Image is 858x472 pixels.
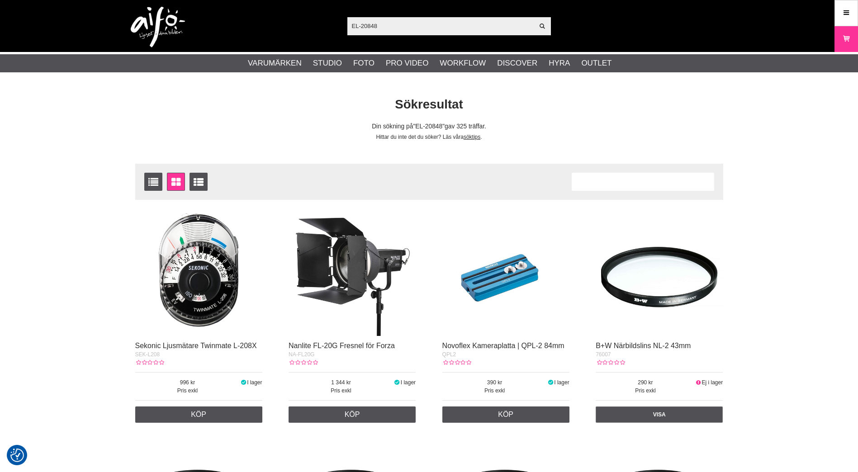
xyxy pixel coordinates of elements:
[547,379,555,386] i: I lager
[596,342,691,349] a: B+W Närbildslins NL-2 43mm
[480,134,482,140] span: .
[596,209,723,336] img: B+W Närbildslins NL-2 43mm
[289,209,416,336] img: Nanlite FL-20G Fresnel för Forza
[549,57,570,69] a: Hyra
[695,379,702,386] i: Ej i lager
[135,387,240,395] span: Pris exkl
[289,387,393,395] span: Pris exkl
[135,378,240,387] span: 996
[442,378,547,387] span: 390
[497,57,537,69] a: Discover
[135,342,257,349] a: Sekonic Ljusmätare Twinmate L-208X
[376,134,463,140] span: Hittar du inte det du söker? Läs våra
[10,448,24,462] img: Revisit consent button
[702,379,723,386] span: Ej i lager
[596,351,611,358] span: 76007
[464,134,480,140] a: söktips
[289,351,314,358] span: NA-FL20G
[289,359,318,367] div: Kundbetyg: 0
[442,406,569,423] a: Köp
[135,359,164,367] div: Kundbetyg: 0
[596,387,695,395] span: Pris exkl
[442,351,456,358] span: QPL2
[135,406,262,423] a: Köp
[289,342,395,349] a: Nanlite FL-20G Fresnel för Forza
[289,406,416,423] a: Köp
[131,7,185,47] img: logo.png
[413,123,445,130] span: EL-20848
[167,173,185,191] a: Fönstervisning
[596,359,625,367] div: Kundbetyg: 0
[401,379,416,386] span: I lager
[596,406,723,423] a: Visa
[554,379,569,386] span: I lager
[190,173,208,191] a: Utökad listvisning
[442,359,471,367] div: Kundbetyg: 0
[372,123,486,130] span: Din sökning på gav 325 träffar.
[440,57,486,69] a: Workflow
[240,379,247,386] i: I lager
[248,57,302,69] a: Varumärken
[393,379,401,386] i: I lager
[247,379,262,386] span: I lager
[442,209,569,336] img: Novoflex Kameraplatta | QPL-2 84mm
[135,209,262,336] img: Sekonic Ljusmätare Twinmate L-208X
[313,57,342,69] a: Studio
[10,447,24,463] button: Samtyckesinställningar
[596,378,695,387] span: 290
[581,57,612,69] a: Outlet
[353,57,374,69] a: Foto
[128,96,730,113] h1: Sökresultat
[347,19,534,33] input: Sök produkter ...
[442,342,564,349] a: Novoflex Kameraplatta | QPL-2 84mm
[442,387,547,395] span: Pris exkl
[135,351,160,358] span: SEK-L208
[289,378,393,387] span: 1 344
[386,57,428,69] a: Pro Video
[144,173,162,191] a: Listvisning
